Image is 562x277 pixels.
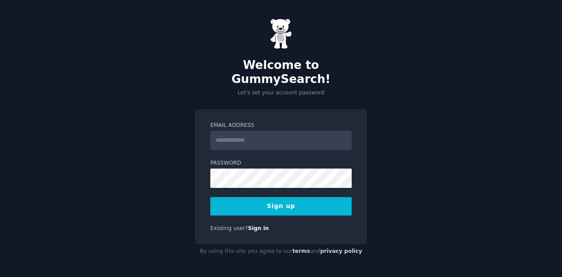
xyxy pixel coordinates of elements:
img: Gummy Bear [270,18,292,49]
button: Sign up [210,197,352,216]
a: privacy policy [320,248,362,254]
h2: Welcome to GummySearch! [195,58,367,86]
label: Email Address [210,122,352,130]
div: By using this site you agree to our and [195,245,367,259]
label: Password [210,159,352,167]
p: Let's set your account password [195,89,367,97]
a: terms [292,248,310,254]
span: Existing user? [210,225,248,231]
a: Sign in [248,225,269,231]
